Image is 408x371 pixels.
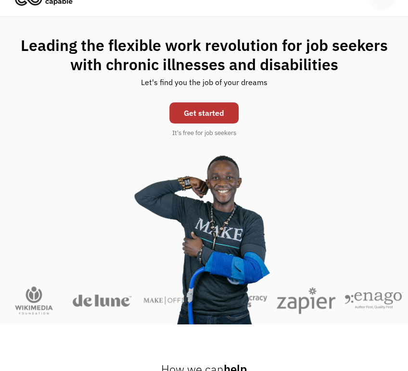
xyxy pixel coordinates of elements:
div: Let's find you the job of your dreams [141,74,268,98]
h1: Leading the flexible work revolution for job seekers with chronic illnesses and disabilities [10,36,398,74]
a: Get started [169,102,239,124]
div: It's free for job seekers [172,128,236,138]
